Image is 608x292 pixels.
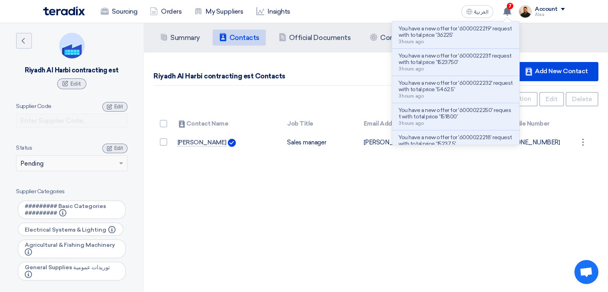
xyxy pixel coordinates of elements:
span: 7 [507,3,513,9]
a: Sourcing [94,3,144,20]
th: Mobile Number [500,114,576,133]
span: 3 hours ago [399,120,424,126]
span: Edit [114,104,123,110]
span: 3 hours ago [399,39,424,44]
span: Edit [70,80,81,87]
span: [PHONE_NUMBER] [506,139,560,146]
button: Edit [539,92,564,106]
div: Riyadh Al Harbi contracting est [25,66,118,74]
span: 3 hours ago [399,66,424,72]
a: Insights [250,3,297,20]
th: Contact Name [171,114,281,133]
span: ######### Basic Categories ######### [18,200,126,219]
p: You have a new offer for '6000022232' request with total price '5462.5' [399,80,513,93]
p: You have a new offer for '6000022219' request with total price '36225' [399,26,513,38]
span: Edit [114,145,123,151]
h5: Official Documents [289,34,351,42]
div: Riyadh Al Harbi contracting est Contacts [153,71,285,82]
p: You have a new offer for '6000022250' request with total price '151800' [399,107,513,120]
div: Alaa [535,12,565,17]
div: Supplier Categories [16,187,128,196]
th: Email Address [357,114,500,133]
img: Verified Account [228,139,236,147]
p: You have a new offer for '6000022231' request with total price '1523750' [399,53,513,66]
p: You have a new offer for '6000022218' request with total price '15237.5' [399,134,513,147]
td: [PERSON_NAME][EMAIL_ADDRESS][DOMAIN_NAME] [357,133,500,152]
th: Job Title [281,114,357,133]
a: Orders [144,3,188,20]
td: Sales manager [281,133,357,152]
a: [PERSON_NAME] [177,139,227,146]
h5: Contracts [380,34,413,42]
img: MAA_1717931611039.JPG [519,5,532,18]
div: Open chat [574,260,598,284]
button: Delete [566,92,598,106]
input: Enter Supplier Code... [16,114,128,128]
span: Agricultural & Fishing Machinery [18,239,126,258]
a: My Suppliers [188,3,249,20]
div: ⋮ [576,136,589,149]
span: 3 hours ago [399,93,424,99]
h5: Contacts [229,34,259,42]
div: Supplier Code [16,102,128,110]
div: Status [16,144,128,152]
span: Pending [20,159,44,168]
div: Add New Contact [514,62,598,81]
div: Account [535,6,558,13]
span: Electrical Systems & Lighting [18,222,124,236]
h5: Summary [170,34,200,42]
button: العربية [461,5,493,18]
span: العربية [474,9,488,15]
img: Teradix logo [43,6,85,16]
span: General Supplies توريدات عمومية [18,262,126,281]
